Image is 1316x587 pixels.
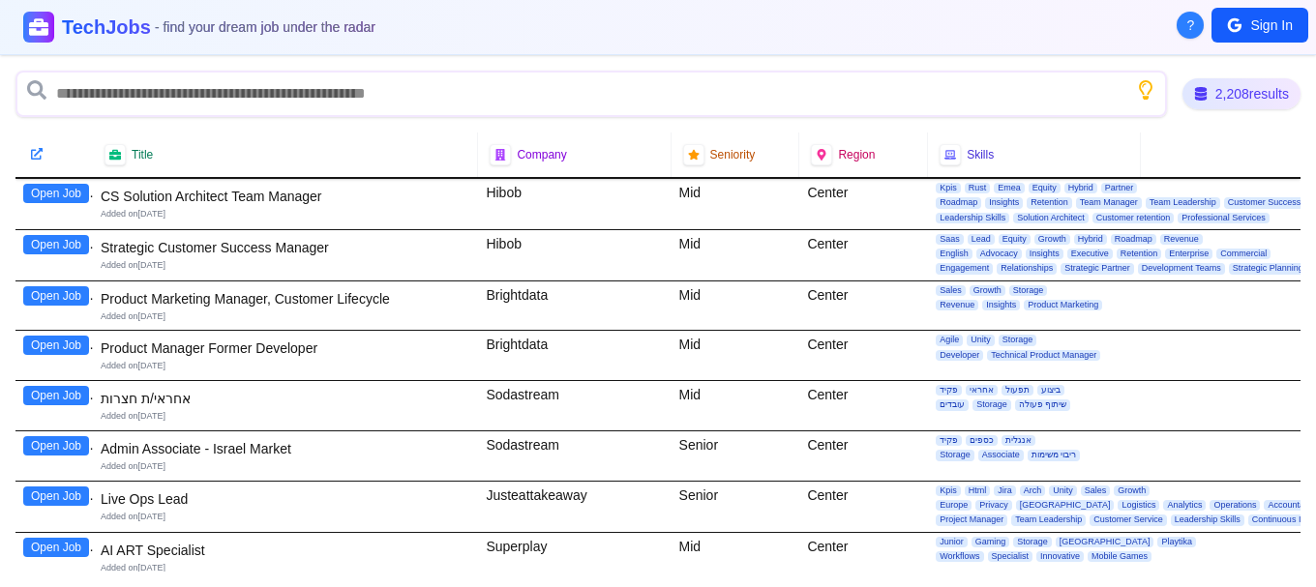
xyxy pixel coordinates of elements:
span: Europe [936,500,972,511]
span: Analytics [1163,500,1206,511]
span: Growth [1114,485,1150,496]
div: Product Marketing Manager, Customer Lifecycle [101,289,470,308]
span: Innovative [1036,551,1084,562]
span: Leadership Skills [936,213,1009,223]
span: Operations [1210,500,1260,511]
span: Strategic Partner [1061,263,1134,274]
span: Growth [1034,234,1070,245]
span: Equity [1029,183,1061,193]
span: Leadership Skills [1171,514,1244,525]
span: Development Teams [1138,263,1225,274]
div: Added on [DATE] [101,410,470,423]
span: Storage [1013,537,1052,547]
div: Mid [672,179,800,229]
div: Live Ops Lead [101,489,470,509]
div: Superplay [478,533,671,582]
span: Emea [994,183,1025,193]
button: Open Job [23,486,89,506]
span: שיתוף פעולה [1015,399,1071,410]
button: Open Job [23,436,89,455]
div: Mid [672,331,800,380]
button: Open Job [23,286,89,306]
span: Skills [967,147,994,162]
span: Rust [965,183,991,193]
button: Open Job [23,235,89,254]
span: Revenue [1160,234,1203,245]
div: AI ART Specialist [101,541,470,560]
span: Professional Services [1178,213,1270,223]
div: Added on [DATE] [101,511,470,523]
h1: TechJobs [62,14,375,41]
span: Developer [936,350,983,361]
span: Technical Product Manager [987,350,1100,361]
span: [GEOGRAPHIC_DATA] [1016,500,1115,511]
span: - find your dream job under the radar [155,19,375,35]
div: Added on [DATE] [101,310,470,323]
div: Admin Associate - Israel Market [101,439,470,458]
div: Added on [DATE] [101,562,470,574]
span: Saas [936,234,964,245]
span: ? [1187,15,1195,35]
div: Justeattakeaway [478,482,671,532]
span: Jira [994,485,1016,496]
span: Team Leadership [1011,514,1086,525]
span: תפעול [1002,385,1033,396]
span: Team Manager [1076,197,1142,208]
span: Solution Architect [1013,213,1089,223]
span: Title [132,147,153,162]
span: Customer retention [1092,213,1175,223]
span: Privacy [975,500,1012,511]
div: Mid [672,533,800,582]
div: Center [799,431,928,481]
div: Product Manager Former Developer [101,338,470,358]
div: Sodastream [478,431,671,481]
span: Growth [970,285,1005,296]
span: Customer Service [1090,514,1167,525]
span: Relationships [997,263,1057,274]
span: Strategic Planning [1229,263,1307,274]
span: Retention [1027,197,1072,208]
span: Roadmap [1111,234,1156,245]
span: Equity [999,234,1031,245]
div: Center [799,533,928,582]
span: Insights [985,197,1023,208]
span: Storage [1009,285,1048,296]
span: Unity [1049,485,1077,496]
div: Mid [672,381,800,430]
div: Added on [DATE] [101,460,470,473]
button: Open Job [23,386,89,405]
span: Storage [972,399,1011,410]
span: Advocacy [976,249,1022,259]
button: About Techjobs [1177,12,1204,39]
div: 2,208 results [1182,78,1301,109]
span: Arch [1020,485,1046,496]
span: Engagement [936,263,993,274]
div: Center [799,230,928,280]
span: Logistics [1118,500,1159,511]
span: Playtika [1157,537,1196,547]
div: Hibob [478,179,671,229]
div: Strategic Customer Success Manager [101,238,470,257]
span: Kpis [936,183,961,193]
span: Enterprise [1165,249,1212,259]
div: Added on [DATE] [101,360,470,372]
span: Kpis [936,485,961,496]
div: Sodastream [478,381,671,430]
button: Show search tips [1136,80,1155,100]
span: Insights [982,300,1020,310]
span: Revenue [936,300,978,310]
span: Partner [1101,183,1138,193]
div: Added on [DATE] [101,259,470,272]
span: Specialist [988,551,1033,562]
span: פקיד [936,385,962,396]
span: Storage [999,335,1037,345]
div: Added on [DATE] [101,208,470,220]
div: Center [799,179,928,229]
span: Executive [1067,249,1113,259]
div: Mid [672,281,800,331]
span: אנגלית [1002,435,1035,446]
div: Senior [672,482,800,532]
span: Retention [1117,249,1162,259]
span: Html [965,485,991,496]
span: Gaming [972,537,1010,547]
